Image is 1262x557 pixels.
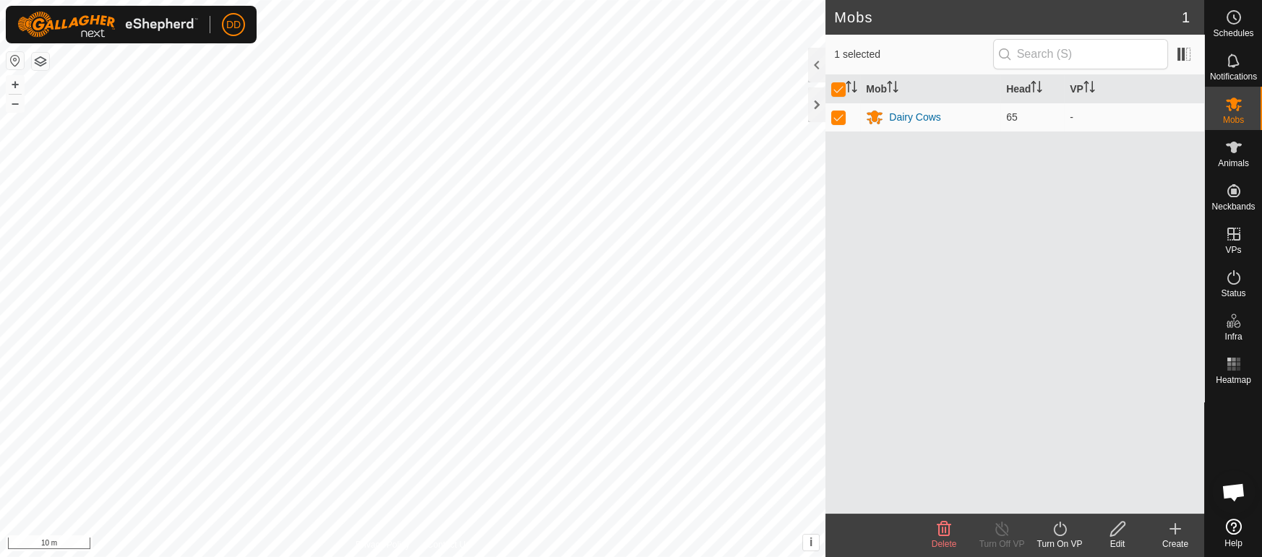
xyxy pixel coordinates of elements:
div: Turn On VP [1031,537,1089,550]
span: Neckbands [1211,202,1255,211]
span: Schedules [1213,29,1253,38]
span: DD [226,17,241,33]
span: Heatmap [1216,376,1251,384]
p-sorticon: Activate to sort [1083,83,1095,95]
span: Animals [1218,159,1249,168]
span: Status [1221,289,1245,298]
th: Head [1000,75,1064,103]
div: Dairy Cows [889,110,941,125]
div: Open chat [1212,470,1255,514]
p-sorticon: Activate to sort [1031,83,1042,95]
button: Reset Map [7,52,24,69]
span: 65 [1006,111,1018,123]
a: Privacy Policy [356,538,410,551]
span: i [810,536,812,548]
th: VP [1064,75,1204,103]
span: Infra [1224,332,1242,341]
p-sorticon: Activate to sort [846,83,857,95]
div: Create [1146,537,1204,550]
p-sorticon: Activate to sort [887,83,898,95]
button: + [7,76,24,93]
h2: Mobs [834,9,1182,26]
a: Help [1205,513,1262,553]
div: Edit [1089,537,1146,550]
span: Help [1224,539,1242,548]
span: Mobs [1223,116,1244,124]
span: VPs [1225,246,1241,254]
span: 1 selected [834,47,992,62]
button: – [7,95,24,112]
span: Notifications [1210,72,1257,81]
button: i [803,535,819,550]
th: Mob [860,75,1000,103]
span: Delete [932,539,957,549]
td: - [1064,103,1204,131]
span: 1 [1182,7,1190,28]
a: Contact Us [427,538,470,551]
img: Gallagher Logo [17,12,198,38]
input: Search (S) [993,39,1168,69]
div: Turn Off VP [973,537,1031,550]
button: Map Layers [32,53,49,70]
